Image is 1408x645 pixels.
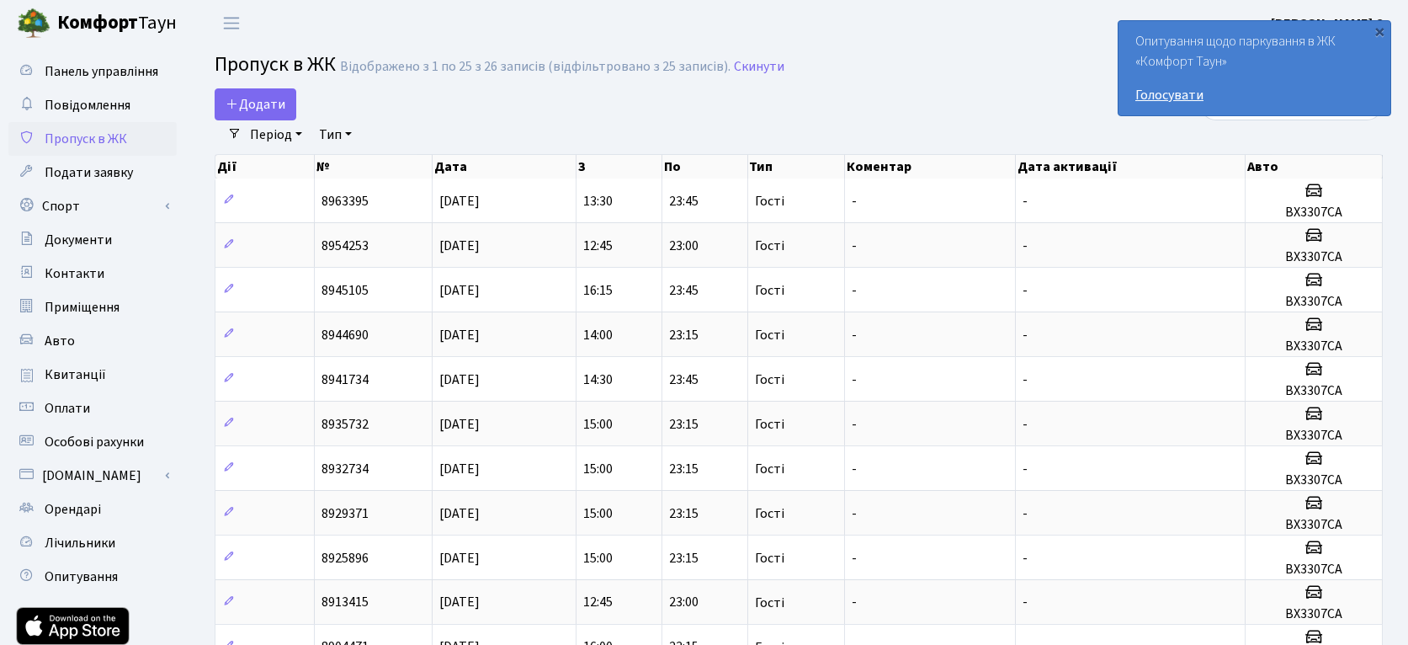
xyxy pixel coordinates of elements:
[8,122,177,156] a: Пропуск в ЖК
[8,156,177,189] a: Подати заявку
[321,549,369,568] span: 8925896
[845,155,1016,179] th: Коментар
[755,373,784,386] span: Гості
[669,326,699,344] span: 23:15
[1023,370,1028,389] span: -
[243,120,309,149] a: Період
[583,237,613,255] span: 12:45
[45,500,101,519] span: Орендарі
[1252,383,1375,399] h5: ВХ3307СА
[1252,606,1375,622] h5: ВХ3307СА
[583,549,613,568] span: 15:00
[45,534,115,552] span: Лічильники
[215,88,296,120] a: Додати
[1023,192,1028,211] span: -
[755,462,784,476] span: Гості
[226,95,285,114] span: Додати
[1252,294,1375,310] h5: ВХ3307СА
[439,415,480,434] span: [DATE]
[45,130,127,148] span: Пропуск в ЖК
[852,326,857,344] span: -
[8,88,177,122] a: Повідомлення
[8,257,177,291] a: Контакти
[321,237,369,255] span: 8954253
[852,281,857,300] span: -
[8,358,177,392] a: Квитанції
[852,237,857,255] span: -
[8,392,177,425] a: Оплати
[1372,23,1389,40] div: ×
[1016,155,1246,179] th: Дата активації
[8,425,177,459] a: Особові рахунки
[1023,326,1028,344] span: -
[57,9,138,36] b: Комфорт
[45,163,133,182] span: Подати заявку
[852,192,857,211] span: -
[312,120,359,149] a: Тип
[1135,85,1373,105] a: Голосувати
[8,291,177,324] a: Приміщення
[755,195,784,208] span: Гості
[1023,237,1028,255] span: -
[734,59,784,75] a: Скинути
[669,192,699,211] span: 23:45
[1023,504,1028,523] span: -
[8,459,177,493] a: [DOMAIN_NAME]
[439,460,480,478] span: [DATE]
[755,239,784,253] span: Гості
[45,264,104,283] span: Контакти
[8,560,177,594] a: Опитування
[669,549,699,568] span: 23:15
[583,460,613,478] span: 15:00
[1023,281,1028,300] span: -
[669,504,699,523] span: 23:15
[8,526,177,560] a: Лічильники
[1023,415,1028,434] span: -
[669,415,699,434] span: 23:15
[315,155,433,179] th: №
[57,9,177,38] span: Таун
[1252,338,1375,354] h5: ВХ3307СА
[439,192,480,211] span: [DATE]
[852,549,857,568] span: -
[215,50,336,79] span: Пропуск в ЖК
[1252,249,1375,265] h5: ВХ3307СА
[583,192,613,211] span: 13:30
[321,594,369,612] span: 8913415
[439,370,480,389] span: [DATE]
[583,326,613,344] span: 14:00
[1023,460,1028,478] span: -
[321,192,369,211] span: 8963395
[583,594,613,612] span: 12:45
[583,281,613,300] span: 16:15
[8,55,177,88] a: Панель управління
[583,504,613,523] span: 15:00
[1252,205,1375,221] h5: ВХ3307СА
[439,549,480,568] span: [DATE]
[210,9,252,37] button: Переключити навігацію
[852,415,857,434] span: -
[669,281,699,300] span: 23:45
[321,370,369,389] span: 8941734
[439,237,480,255] span: [DATE]
[321,504,369,523] span: 8929371
[662,155,748,179] th: По
[1023,594,1028,612] span: -
[45,298,120,317] span: Приміщення
[1252,562,1375,578] h5: ВХ3307СА
[8,324,177,358] a: Авто
[17,7,50,40] img: logo.png
[755,507,784,520] span: Гості
[755,328,784,342] span: Гості
[45,96,130,115] span: Повідомлення
[439,281,480,300] span: [DATE]
[852,370,857,389] span: -
[852,594,857,612] span: -
[1271,14,1388,33] b: [PERSON_NAME] Є.
[755,552,784,565] span: Гості
[439,504,480,523] span: [DATE]
[755,418,784,431] span: Гості
[8,493,177,526] a: Орендарі
[439,326,480,344] span: [DATE]
[321,326,369,344] span: 8944690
